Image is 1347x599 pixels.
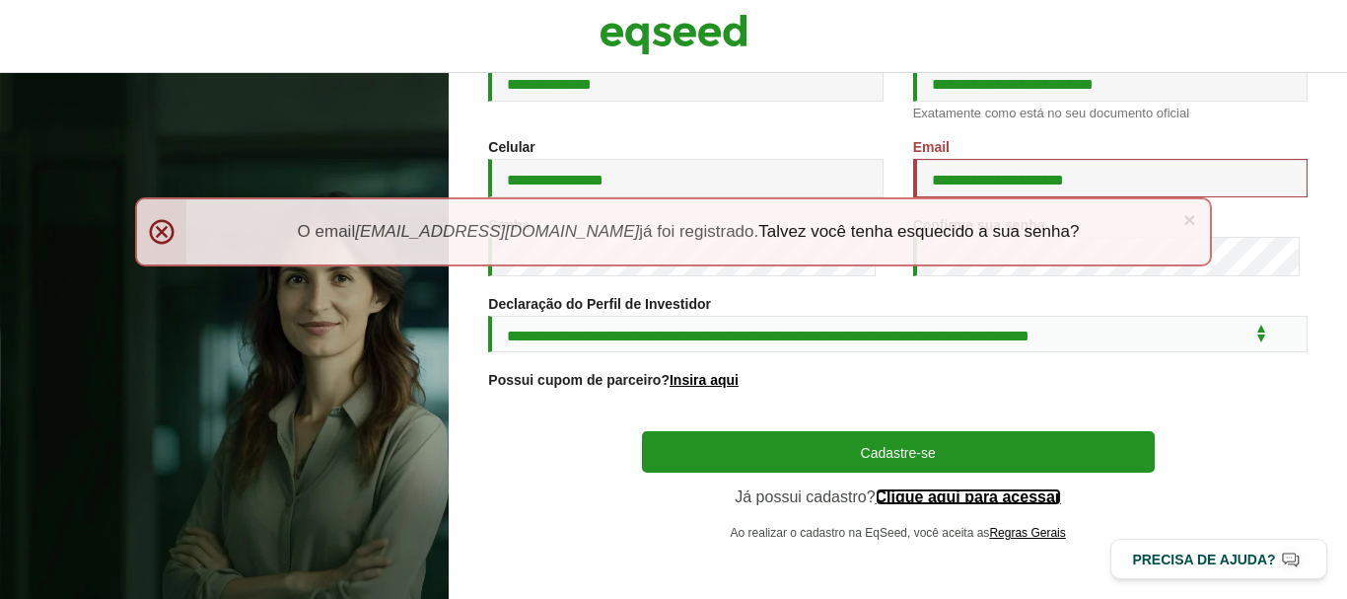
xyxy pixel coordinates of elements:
button: Cadastre-se [642,431,1155,473]
label: Email [913,140,950,154]
div: Exatamente como está no seu documento oficial [913,107,1308,119]
em: [EMAIL_ADDRESS][DOMAIN_NAME] [355,222,639,241]
label: Celular [488,140,534,154]
a: Talvez você tenha esquecido a sua senha? [758,223,1079,240]
p: Ao realizar o cadastro na EqSeed, você aceita as [642,526,1155,540]
label: Declaração do Perfil de Investidor [488,297,711,311]
img: EqSeed Logo [600,10,747,59]
p: Já possui cadastro? [642,487,1155,506]
div: O email já foi registrado. [135,197,1213,266]
label: Possui cupom de parceiro? [488,373,739,387]
a: Regras Gerais [989,527,1065,539]
a: × [1183,209,1195,230]
a: Clique aqui para acessar [876,489,1062,505]
a: Insira aqui [670,373,739,387]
